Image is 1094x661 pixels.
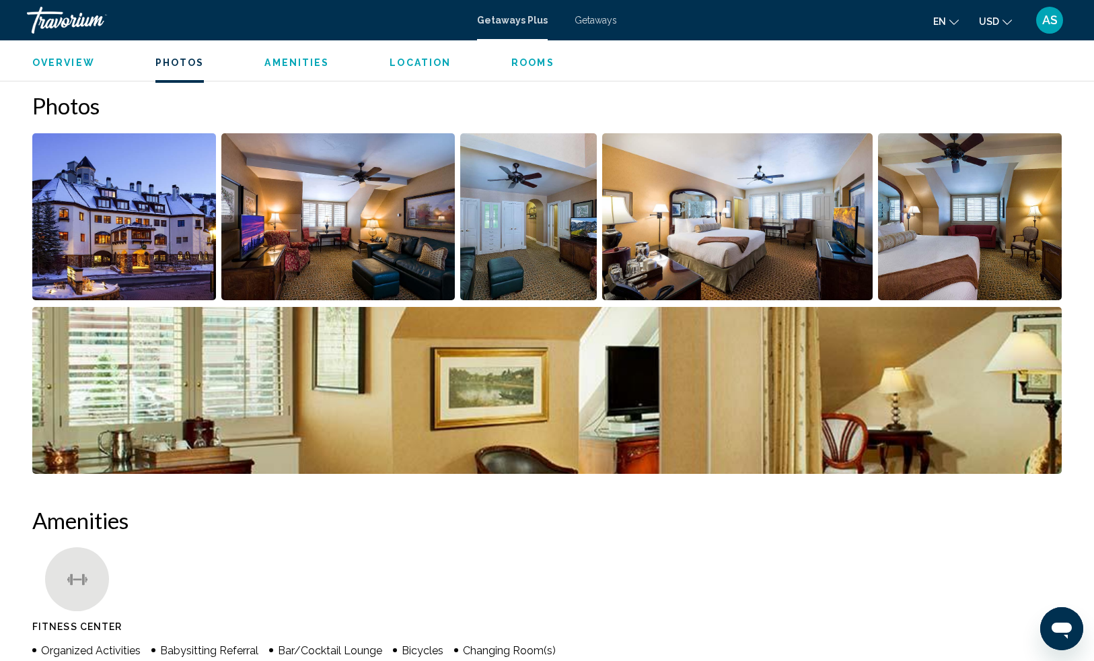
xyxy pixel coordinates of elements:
a: Getaways [575,15,617,26]
span: Overview [32,57,95,68]
button: Open full-screen image slider [32,133,216,301]
button: User Menu [1032,6,1067,34]
button: Rooms [511,57,554,69]
button: Open full-screen image slider [460,133,597,301]
iframe: Button to launch messaging window [1040,607,1083,650]
button: Open full-screen image slider [602,133,873,301]
span: Changing Room(s) [463,644,556,657]
button: Open full-screen image slider [32,306,1062,475]
button: Change currency [979,11,1012,31]
span: en [933,16,946,27]
button: Change language [933,11,959,31]
span: Babysitting Referral [160,644,258,657]
span: USD [979,16,999,27]
span: Organized Activities [41,644,141,657]
span: AS [1042,13,1058,27]
h2: Photos [32,92,1062,119]
a: Getaways Plus [477,15,548,26]
button: Amenities [264,57,329,69]
span: Bar/Cocktail Lounge [278,644,382,657]
button: Photos [155,57,205,69]
span: Location [390,57,451,68]
button: Location [390,57,451,69]
button: Open full-screen image slider [221,133,455,301]
a: Travorium [27,7,464,34]
span: Rooms [511,57,554,68]
button: Overview [32,57,95,69]
span: Amenities [264,57,329,68]
button: Open full-screen image slider [878,133,1062,301]
h2: Amenities [32,507,1062,534]
span: Fitness Center [32,621,122,632]
span: Bicycles [402,644,443,657]
span: Photos [155,57,205,68]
